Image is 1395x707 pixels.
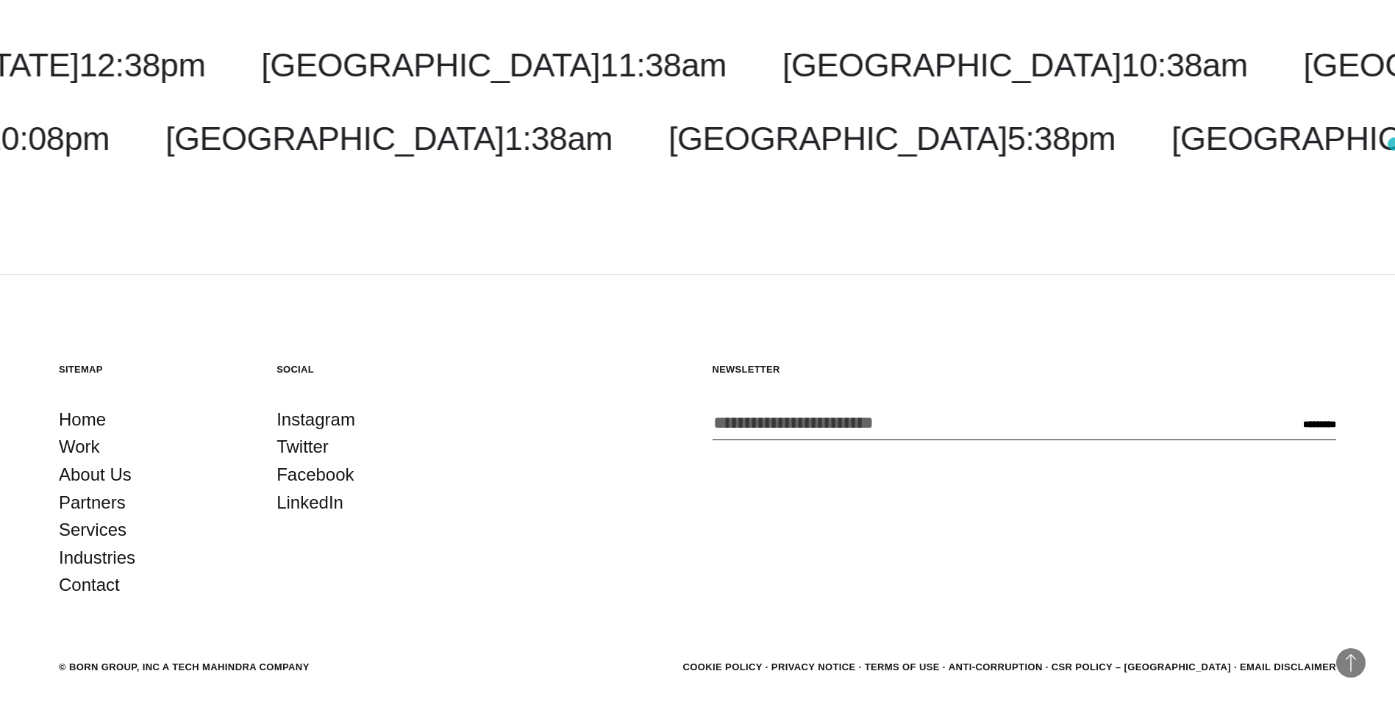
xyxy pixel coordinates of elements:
[865,661,940,672] a: Terms of Use
[1240,661,1336,672] a: Email Disclaimer
[949,661,1043,672] a: Anti-Corruption
[1007,120,1116,157] span: 5:38pm
[276,433,329,461] a: Twitter
[682,661,762,672] a: Cookie Policy
[59,544,135,572] a: Industries
[1121,46,1248,84] span: 10:38am
[504,120,613,157] span: 1:38am
[1336,648,1366,678] button: Back to Top
[1052,661,1231,672] a: CSR POLICY – [GEOGRAPHIC_DATA]
[261,46,727,84] a: [GEOGRAPHIC_DATA]11:38am
[59,571,120,599] a: Contact
[600,46,727,84] span: 11:38am
[79,46,205,84] span: 12:38pm
[59,461,132,489] a: About Us
[59,489,126,517] a: Partners
[276,363,465,376] h5: Social
[59,433,100,461] a: Work
[59,363,247,376] h5: Sitemap
[668,120,1116,157] a: [GEOGRAPHIC_DATA]5:38pm
[59,516,126,544] a: Services
[771,661,856,672] a: Privacy Notice
[782,46,1248,84] a: [GEOGRAPHIC_DATA]10:38am
[276,406,355,434] a: Instagram
[59,660,310,675] div: © BORN GROUP, INC A Tech Mahindra Company
[165,120,613,157] a: [GEOGRAPHIC_DATA]1:38am
[276,461,354,489] a: Facebook
[59,406,106,434] a: Home
[713,363,1337,376] h5: Newsletter
[276,489,343,517] a: LinkedIn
